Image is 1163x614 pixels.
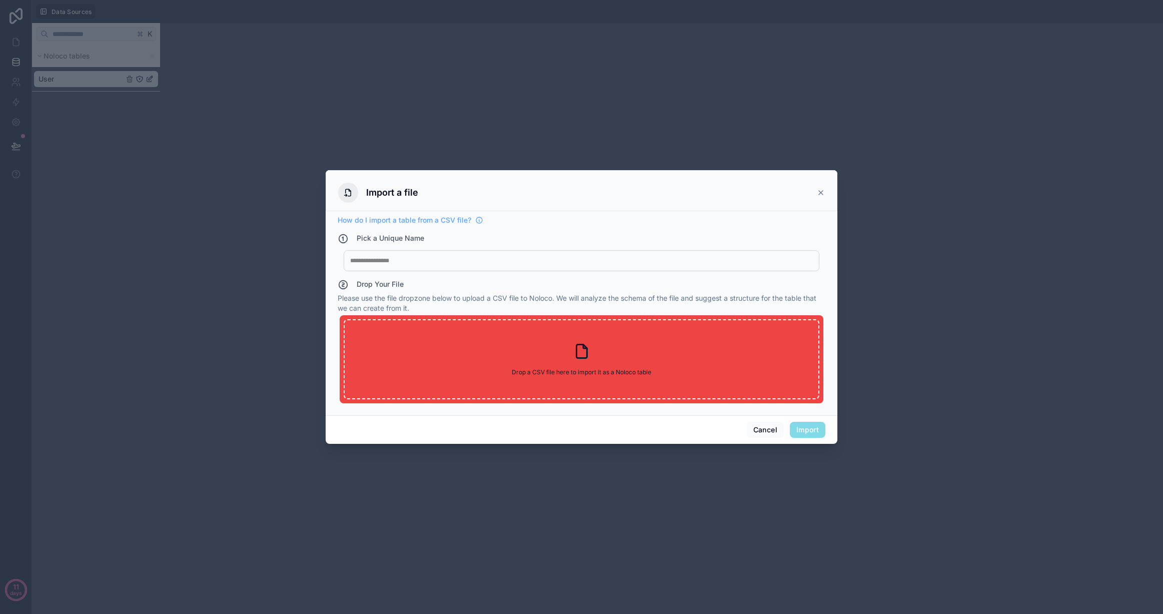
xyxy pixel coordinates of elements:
span: Drop a CSV file here to import it as a Noloco table [512,368,651,376]
button: Cancel [747,422,784,438]
h4: Drop Your File [357,279,404,289]
h3: Import a file [366,186,418,200]
div: Please use the file dropzone below to upload a CSV file to Noloco. We will analyze the schema of ... [338,279,825,407]
h4: Pick a Unique Name [357,233,424,244]
span: How do I import a table from a CSV file? [338,215,471,225]
a: How do I import a table from a CSV file? [338,215,483,225]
